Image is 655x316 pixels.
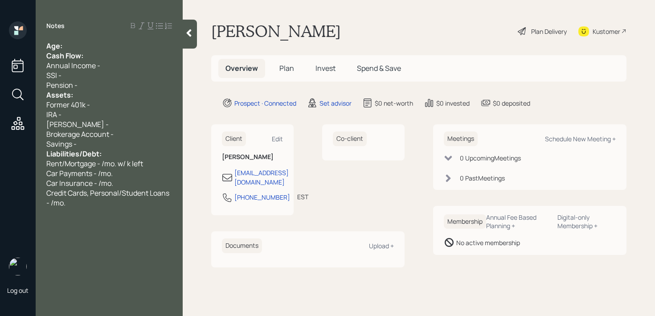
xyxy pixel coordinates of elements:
[460,173,505,183] div: 0 Past Meeting s
[46,70,61,80] span: SSI -
[444,131,478,146] h6: Meetings
[279,63,294,73] span: Plan
[375,98,413,108] div: $0 net-worth
[46,41,62,51] span: Age:
[436,98,470,108] div: $0 invested
[234,98,296,108] div: Prospect · Connected
[46,178,113,188] span: Car Insurance - /mo.
[315,63,336,73] span: Invest
[444,214,486,229] h6: Membership
[46,110,61,119] span: IRA -
[531,27,567,36] div: Plan Delivery
[319,98,352,108] div: Set advisor
[222,238,262,253] h6: Documents
[234,193,290,202] div: [PHONE_NUMBER]
[46,61,100,70] span: Annual Income -
[456,238,520,247] div: No active membership
[46,119,109,129] span: [PERSON_NAME] -
[486,213,550,230] div: Annual Fee Based Planning +
[46,149,102,159] span: Liabilities/Debt:
[593,27,620,36] div: Kustomer
[222,131,246,146] h6: Client
[333,131,367,146] h6: Co-client
[357,63,401,73] span: Spend & Save
[460,153,521,163] div: 0 Upcoming Meeting s
[46,129,114,139] span: Brokerage Account -
[493,98,530,108] div: $0 deposited
[222,153,283,161] h6: [PERSON_NAME]
[9,258,27,275] img: retirable_logo.png
[545,135,616,143] div: Schedule New Meeting +
[46,100,90,110] span: Former 401k -
[7,286,29,295] div: Log out
[297,192,308,201] div: EST
[46,21,65,30] label: Notes
[234,168,289,187] div: [EMAIL_ADDRESS][DOMAIN_NAME]
[46,188,171,208] span: Credit Cards, Personal/Student Loans - /mo.
[225,63,258,73] span: Overview
[46,80,78,90] span: Pension -
[211,21,341,41] h1: [PERSON_NAME]
[46,168,113,178] span: Car Payments - /mo.
[369,242,394,250] div: Upload +
[46,139,77,149] span: Savings -
[557,213,616,230] div: Digital-only Membership +
[46,90,73,100] span: Assets:
[46,51,83,61] span: Cash Flow:
[46,159,143,168] span: Rent/Mortgage - /mo. w/ k left
[272,135,283,143] div: Edit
